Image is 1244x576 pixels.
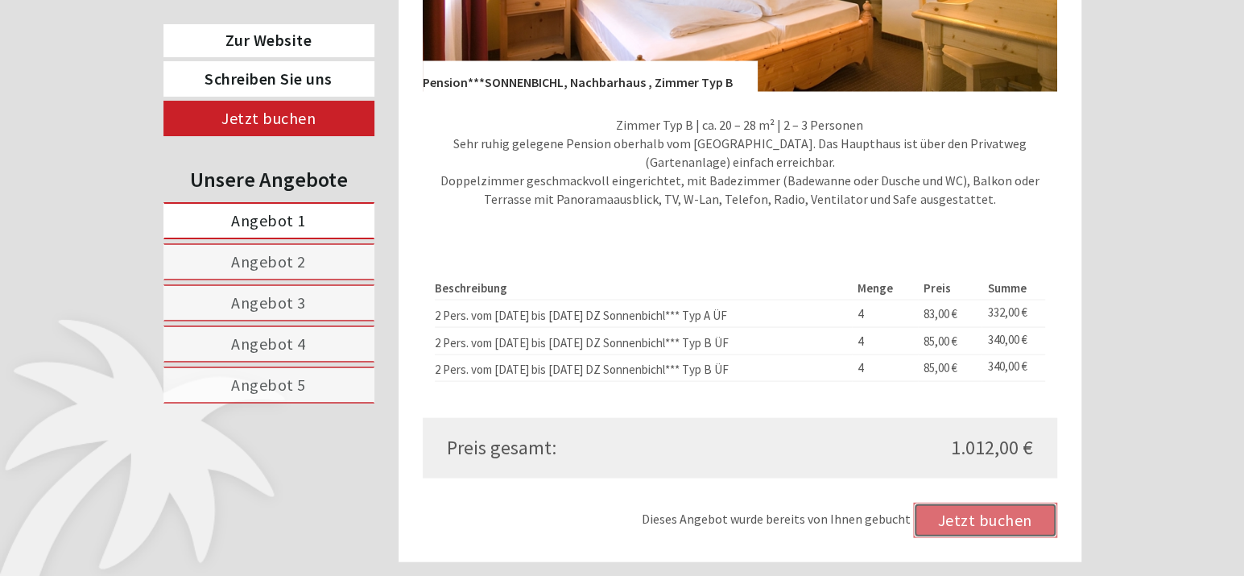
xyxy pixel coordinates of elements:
[163,101,374,136] a: Jetzt buchen
[913,503,1057,538] a: Jetzt buchen
[531,417,634,453] button: Senden
[163,61,374,97] a: Schreiben Sie uns
[24,47,248,60] div: PALMENGARTEN Hotel GSTÖR
[231,292,306,313] span: Angebot 3
[924,360,957,375] span: 85,00 €
[24,78,248,89] small: 13:47
[435,300,852,328] td: 2 Pers. vom [DATE] bis [DATE] DZ Sonnenbichl*** Typ A ÜF
[435,354,852,382] td: 2 Pers. vom [DATE] bis [DATE] DZ Sonnenbichl*** Typ B ÜF
[423,116,1057,208] p: Zimmer Typ B | ca. 20 – 28 m² | 2 – 3 Personen Sehr ruhig gelegene Pension oberhalb vom [GEOGRAPH...
[435,328,852,355] td: 2 Pers. vom [DATE] bis [DATE] DZ Sonnenbichl*** Typ B ÜF
[918,276,982,300] th: Preis
[852,276,918,300] th: Menge
[231,375,306,395] span: Angebot 5
[852,328,918,355] td: 4
[982,300,1045,328] td: 332,00 €
[852,354,918,382] td: 4
[982,328,1045,355] td: 340,00 €
[435,434,740,462] div: Preis gesamt:
[924,306,957,321] span: 83,00 €
[924,334,957,349] span: 85,00 €
[982,276,1045,300] th: Summe
[423,61,757,92] div: Pension***SONNENBICHL, Nachbarhaus , Zimmer Typ B
[982,354,1045,382] td: 340,00 €
[435,276,852,300] th: Beschreibung
[268,12,366,39] div: Donnerstag
[231,210,306,230] span: Angebot 1
[852,300,918,328] td: 4
[163,164,374,194] div: Unsere Angebote
[642,511,911,527] span: Dieses Angebot wurde bereits von Ihnen gebucht
[231,251,306,271] span: Angebot 2
[951,434,1033,462] span: 1.012,00 €
[231,334,306,354] span: Angebot 4
[163,24,374,57] a: Zur Website
[12,44,256,93] div: Guten Tag, wie können wir Ihnen helfen?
